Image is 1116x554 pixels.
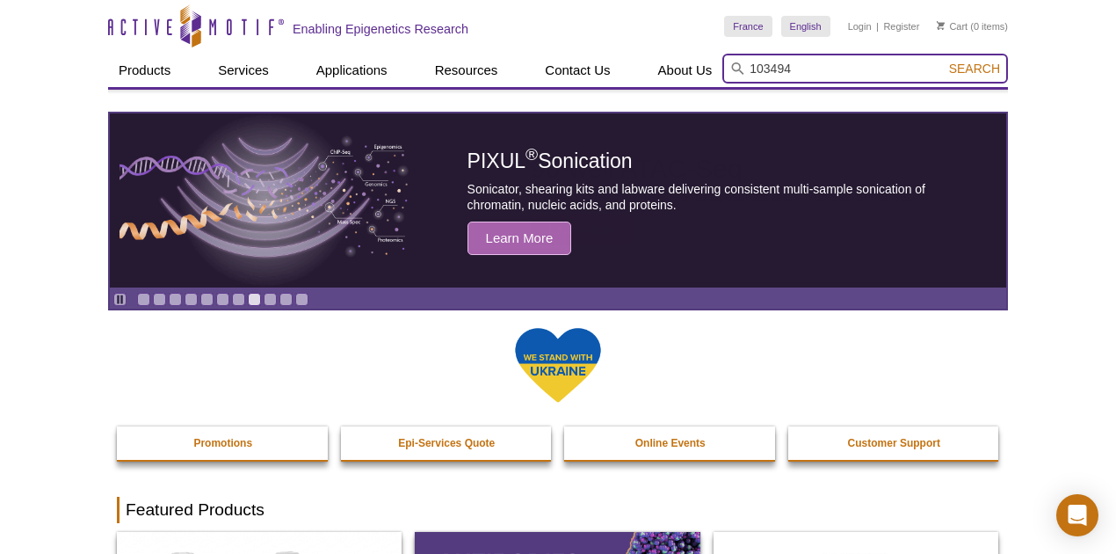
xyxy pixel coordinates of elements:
a: Customer Support [788,426,1001,460]
a: Go to slide 11 [295,293,308,306]
a: Go to slide 6 [216,293,229,306]
a: Epi-Services Quote [341,426,554,460]
img: PIXUL sonication [120,113,409,288]
a: Go to slide 2 [153,293,166,306]
a: Go to slide 9 [264,293,277,306]
span: Learn More [467,222,572,255]
a: Online Events [564,426,777,460]
li: | [876,16,879,37]
a: Products [108,54,181,87]
span: PIXUL Sonication [467,149,633,172]
a: Services [207,54,279,87]
a: Go to slide 4 [185,293,198,306]
a: Go to slide 8 [248,293,261,306]
a: Contact Us [534,54,620,87]
sup: ® [525,146,538,164]
div: Open Intercom Messenger [1056,494,1098,536]
strong: Online Events [635,437,706,449]
a: Go to slide 10 [279,293,293,306]
a: PIXUL sonication PIXUL®Sonication Sonicator, shearing kits and labware delivering consistent mult... [110,113,1006,288]
a: English [781,16,830,37]
span: Search [949,62,1000,76]
input: Keyword, Cat. No. [722,54,1008,84]
a: Toggle autoplay [113,293,127,306]
strong: Epi-Services Quote [398,437,495,449]
a: Applications [306,54,398,87]
strong: Promotions [193,437,252,449]
a: Promotions [117,426,330,460]
a: France [724,16,772,37]
a: Login [848,20,872,33]
li: (0 items) [937,16,1008,37]
article: PIXUL Sonication [110,113,1006,288]
a: Go to slide 1 [137,293,150,306]
a: Go to slide 5 [200,293,214,306]
a: Go to slide 7 [232,293,245,306]
a: Go to slide 3 [169,293,182,306]
strong: Customer Support [848,437,940,449]
h2: Enabling Epigenetics Research [293,21,468,37]
a: Resources [424,54,509,87]
a: About Us [648,54,723,87]
button: Search [944,61,1005,77]
a: Register [883,20,919,33]
a: Cart [937,20,967,33]
h2: Featured Products [117,497,999,523]
p: Sonicator, shearing kits and labware delivering consistent multi-sample sonication of chromatin, ... [467,181,967,213]
img: Your Cart [937,21,945,30]
img: We Stand With Ukraine [514,326,602,405]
